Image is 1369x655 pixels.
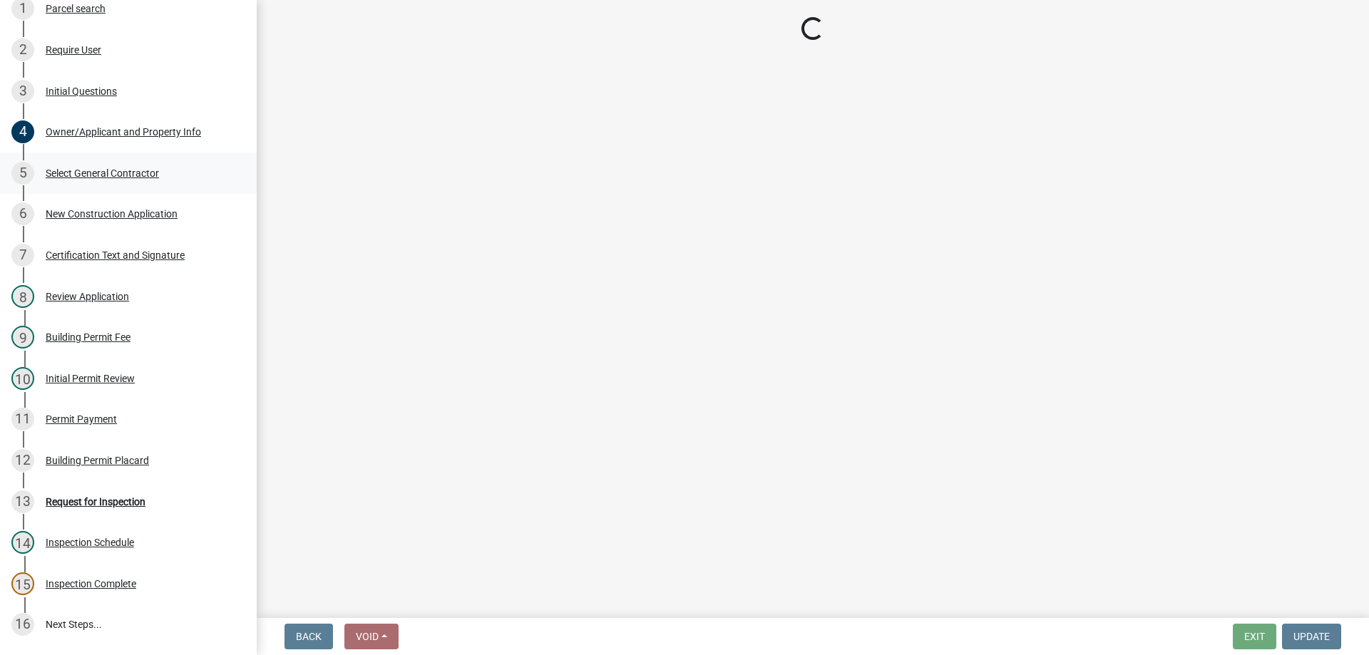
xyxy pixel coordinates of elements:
span: Void [356,631,379,642]
div: New Construction Application [46,209,178,219]
div: 3 [11,80,34,103]
div: 15 [11,572,34,595]
div: 8 [11,285,34,308]
div: Building Permit Placard [46,455,149,465]
div: Review Application [46,292,129,301]
button: Update [1282,624,1341,649]
div: 10 [11,367,34,390]
div: 14 [11,531,34,554]
div: 11 [11,408,34,430]
div: Building Permit Fee [46,332,130,342]
div: Inspection Complete [46,579,136,589]
button: Exit [1233,624,1276,649]
div: 9 [11,326,34,349]
button: Back [284,624,333,649]
div: 7 [11,244,34,267]
div: Certification Text and Signature [46,250,185,260]
button: Void [344,624,399,649]
div: Permit Payment [46,414,117,424]
div: Request for Inspection [46,497,145,507]
div: Owner/Applicant and Property Info [46,127,201,137]
div: Parcel search [46,4,106,14]
div: 12 [11,449,34,472]
div: 16 [11,613,34,636]
div: Initial Questions [46,86,117,96]
div: 6 [11,202,34,225]
div: Initial Permit Review [46,373,135,383]
div: Require User [46,45,101,55]
div: 5 [11,162,34,185]
div: 4 [11,120,34,143]
span: Back [296,631,322,642]
div: 13 [11,490,34,513]
div: 2 [11,38,34,61]
div: Inspection Schedule [46,537,134,547]
span: Update [1293,631,1330,642]
div: Select General Contractor [46,168,159,178]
